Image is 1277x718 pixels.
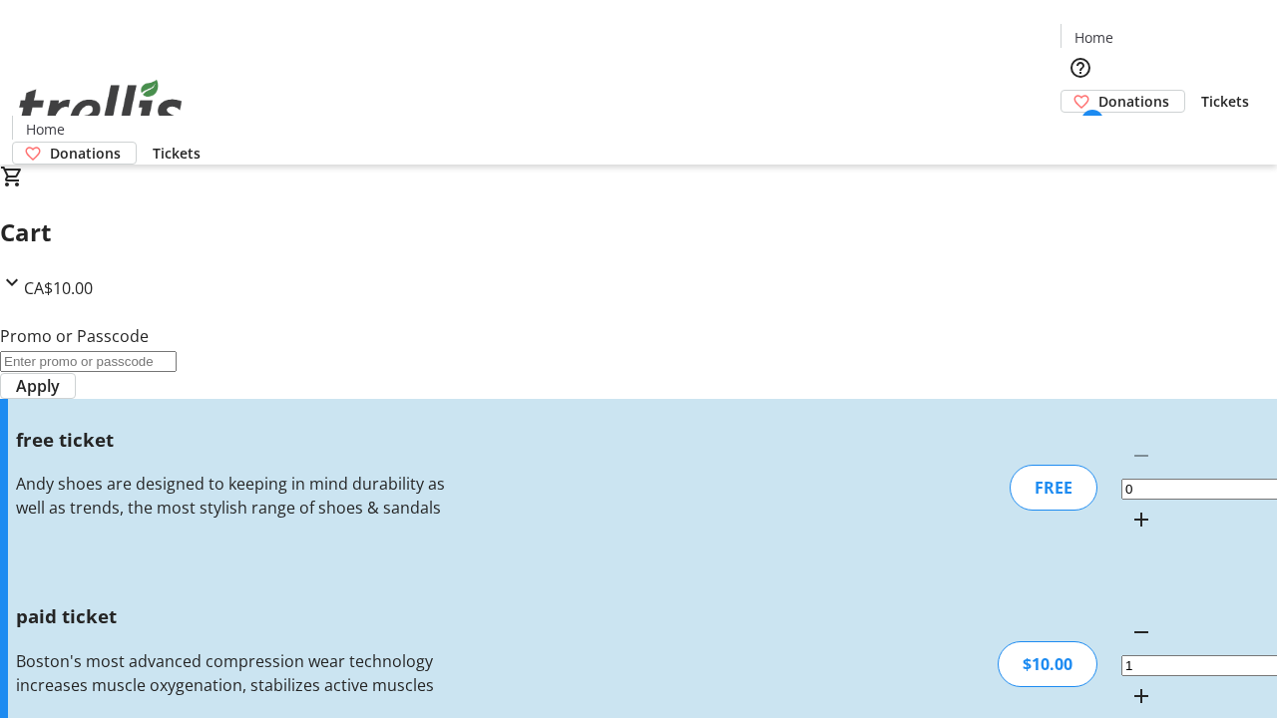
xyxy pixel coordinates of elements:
div: Andy shoes are designed to keeping in mind durability as well as trends, the most stylish range o... [16,472,452,520]
h3: free ticket [16,426,452,454]
h3: paid ticket [16,602,452,630]
button: Cart [1061,113,1100,153]
button: Increment by one [1121,500,1161,539]
button: Increment by one [1121,676,1161,716]
span: Apply [16,374,60,398]
div: $10.00 [998,641,1097,687]
span: Home [1074,27,1113,48]
span: Tickets [153,143,201,164]
a: Donations [12,142,137,165]
span: Home [26,119,65,140]
button: Help [1061,48,1100,88]
span: Donations [1098,91,1169,112]
a: Donations [1061,90,1185,113]
a: Tickets [1185,91,1265,112]
img: Orient E2E Organization d0hUur2g40's Logo [12,58,190,158]
a: Tickets [137,143,216,164]
button: Decrement by one [1121,612,1161,652]
span: Donations [50,143,121,164]
span: CA$10.00 [24,277,93,299]
div: Boston's most advanced compression wear technology increases muscle oxygenation, stabilizes activ... [16,649,452,697]
a: Home [13,119,77,140]
div: FREE [1010,465,1097,511]
a: Home [1062,27,1125,48]
span: Tickets [1201,91,1249,112]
